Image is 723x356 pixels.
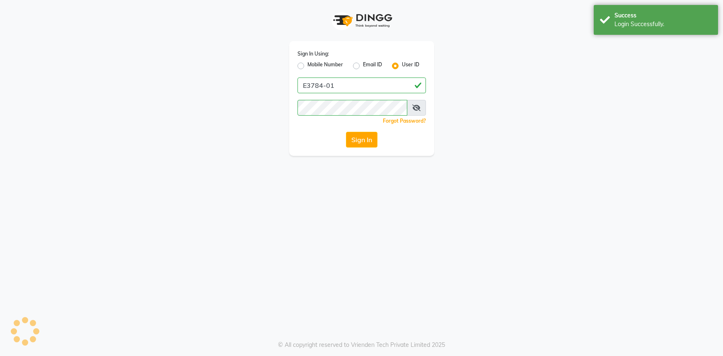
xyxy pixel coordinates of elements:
div: Login Successfully. [614,20,712,29]
input: Username [297,77,426,93]
img: logo1.svg [329,8,395,33]
input: Username [297,100,407,116]
label: Email ID [363,61,382,71]
label: Sign In Using: [297,50,329,58]
a: Forgot Password? [383,118,426,124]
button: Sign In [346,132,377,148]
div: Success [614,11,712,20]
label: Mobile Number [307,61,343,71]
label: User ID [402,61,419,71]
